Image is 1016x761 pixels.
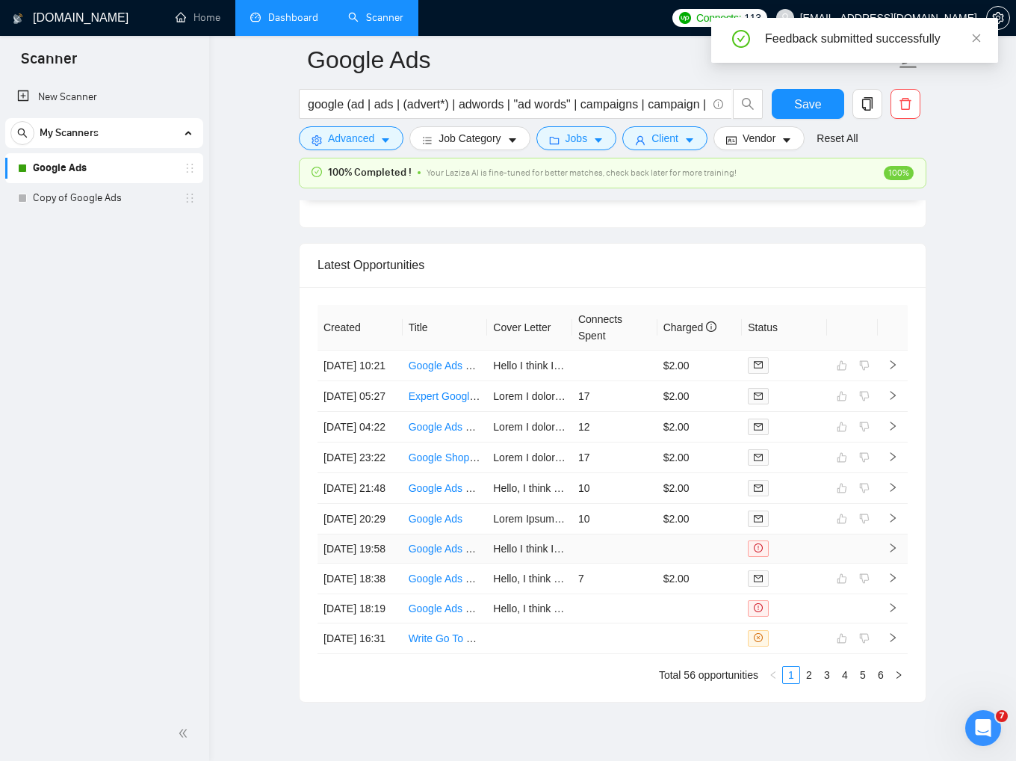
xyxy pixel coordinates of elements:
[764,666,782,684] li: Previous Page
[317,351,403,381] td: [DATE] 10:21
[732,30,750,48] span: check-circle
[754,484,763,493] span: mail
[888,482,898,493] span: right
[409,452,806,463] a: Google Shopping Master For Refurbished iPhone Business in [GEOGRAPHIC_DATA]
[33,183,175,213] a: Copy of Google Ads
[403,534,488,564] td: Google Ads Expert Needed to Optimize, Scale & Drive Qualified Leads – Hiring Today
[403,564,488,594] td: Google Ads Optimization Expert Needed
[679,12,691,24] img: upwork-logo.png
[657,351,743,381] td: $2.00
[549,135,560,146] span: folder
[317,564,403,594] td: [DATE] 18:38
[734,97,762,111] span: search
[836,666,854,684] li: 4
[403,443,488,473] td: Google Shopping Master For Refurbished iPhone Business in Germany
[781,135,792,146] span: caret-down
[657,504,743,534] td: $2.00
[996,710,1008,722] span: 7
[817,130,858,147] a: Reset All
[409,603,611,614] a: Google Ads Optimization Specialist Needed
[780,13,790,23] span: user
[772,89,844,119] button: Save
[987,12,1009,24] span: setting
[566,130,588,147] span: Jobs
[754,422,763,431] span: mail
[5,118,203,213] li: My Scanners
[507,135,518,146] span: caret-down
[754,392,763,401] span: mail
[5,82,203,112] li: New Scanner
[657,564,743,594] td: $2.00
[572,564,657,594] td: 7
[743,130,775,147] span: Vendor
[873,667,889,683] a: 6
[422,135,433,146] span: bars
[754,543,763,552] span: exclamation-circle
[40,118,99,148] span: My Scanners
[427,167,737,178] span: Your Laziza AI is fine-tuned for better matches, check back later for more training!
[800,666,818,684] li: 2
[403,381,488,412] td: Expert Google Ads Manager Needed
[651,130,678,147] span: Client
[317,443,403,473] td: [DATE] 23:22
[409,421,641,433] a: Google Ads Expert Needed for Niche Art Business
[403,623,488,654] td: Write Go To Market Strategy
[888,513,898,523] span: right
[986,12,1010,24] a: setting
[888,360,898,370] span: right
[684,135,695,146] span: caret-down
[439,130,501,147] span: Job Category
[536,126,617,150] button: folderJobscaret-down
[409,513,462,525] a: Google Ads
[635,135,645,146] span: user
[884,166,914,180] span: 100%
[10,121,34,145] button: search
[403,473,488,504] td: Google Ads Campaign Manager (PPC Expert) – Performance-Driven & ROI-Focused
[380,135,391,146] span: caret-down
[837,667,853,683] a: 4
[409,390,580,402] a: Expert Google Ads Manager Needed
[888,452,898,462] span: right
[965,710,1001,746] iframe: Intercom live chat
[742,305,827,351] th: Status
[971,33,982,43] span: close
[317,623,403,654] td: [DATE] 16:31
[312,135,322,146] span: setting
[409,543,811,555] a: Google Ads Expert Needed to Optimize, Scale & Drive Qualified Leads – Hiring [DATE]
[754,514,763,523] span: mail
[572,381,657,412] td: 17
[17,82,191,112] a: New Scanner
[317,412,403,443] td: [DATE] 04:22
[888,543,898,553] span: right
[754,453,763,462] span: mail
[178,726,193,741] span: double-left
[783,667,799,683] a: 1
[184,162,196,174] span: holder
[622,126,707,150] button: userClientcaret-down
[888,573,898,583] span: right
[317,504,403,534] td: [DATE] 20:29
[754,360,763,369] span: mail
[894,671,903,680] span: right
[317,305,403,351] th: Created
[706,321,716,332] span: info-circle
[403,504,488,534] td: Google Ads
[317,473,403,504] td: [DATE] 21:48
[888,603,898,613] span: right
[888,390,898,401] span: right
[11,128,34,138] span: search
[891,97,920,111] span: delete
[403,351,488,381] td: Google Ads Specialist Needed for UAE-Based Website
[852,89,882,119] button: copy
[487,305,572,351] th: Cover Letter
[890,666,908,684] button: right
[328,164,412,181] span: 100% Completed !
[854,666,872,684] li: 5
[754,633,763,642] span: close-circle
[348,11,403,24] a: searchScanner
[572,305,657,351] th: Connects Spent
[572,473,657,504] td: 10
[317,381,403,412] td: [DATE] 05:27
[713,99,723,109] span: info-circle
[312,167,322,177] span: check-circle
